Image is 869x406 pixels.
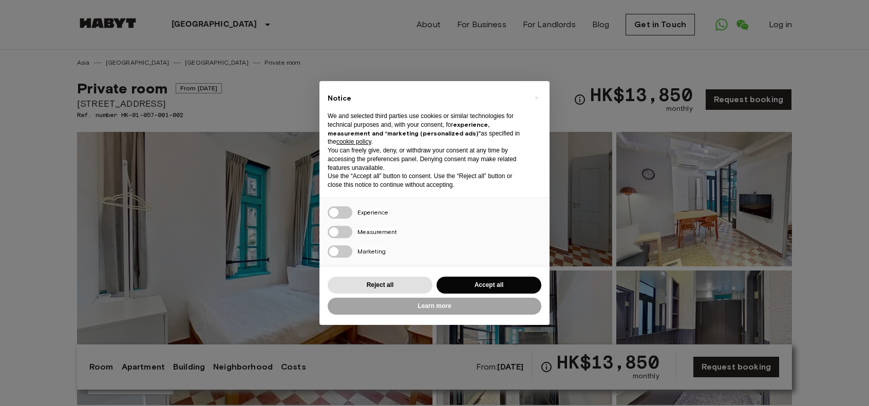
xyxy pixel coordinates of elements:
button: Accept all [437,277,541,294]
strong: experience, measurement and “marketing (personalized ads)” [328,121,489,137]
span: Marketing [357,247,386,255]
h2: Notice [328,93,525,104]
p: You can freely give, deny, or withdraw your consent at any time by accessing the preferences pane... [328,146,525,172]
span: × [535,91,538,104]
span: Measurement [357,228,397,236]
button: Reject all [328,277,432,294]
button: Close this notice [528,89,544,106]
p: Use the “Accept all” button to consent. Use the “Reject all” button or close this notice to conti... [328,172,525,189]
button: Learn more [328,298,541,315]
a: cookie policy [336,138,371,145]
p: We and selected third parties use cookies or similar technologies for technical purposes and, wit... [328,112,525,146]
span: Experience [357,208,388,216]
